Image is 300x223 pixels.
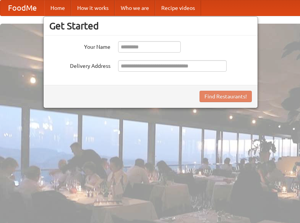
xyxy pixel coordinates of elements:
[49,60,110,70] label: Delivery Address
[71,0,115,16] a: How it works
[155,0,201,16] a: Recipe videos
[44,0,71,16] a: Home
[0,0,44,16] a: FoodMe
[199,91,252,102] button: Find Restaurants!
[49,20,252,32] h3: Get Started
[49,41,110,51] label: Your Name
[115,0,155,16] a: Who we are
